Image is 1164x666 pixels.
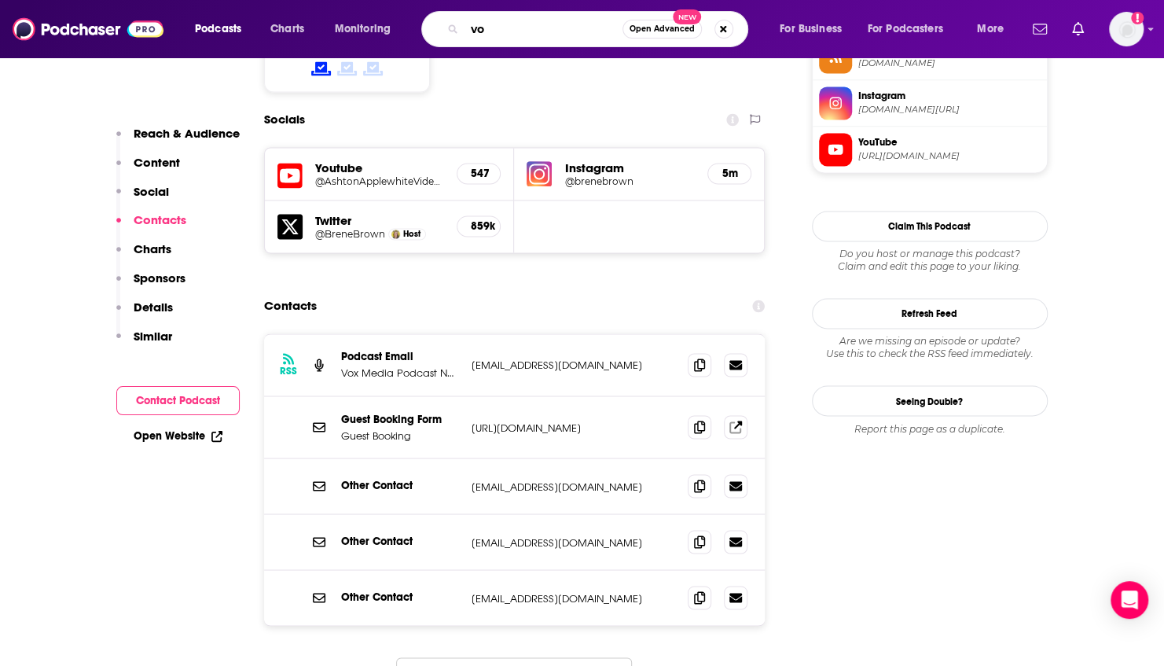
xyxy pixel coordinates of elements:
p: [EMAIL_ADDRESS][DOMAIN_NAME] [472,591,676,605]
h5: Youtube [315,160,445,175]
p: [EMAIL_ADDRESS][DOMAIN_NAME] [472,359,676,372]
button: Contacts [116,212,186,241]
img: User Profile [1109,12,1144,46]
p: Guest Booking [341,429,459,442]
p: Other Contact [341,534,459,547]
div: Report this page as a duplicate. [812,422,1048,435]
button: Refresh Feed [812,298,1048,329]
button: Sponsors [116,270,185,300]
span: New [673,9,701,24]
p: Podcast Email [341,350,459,363]
span: For Podcasters [868,18,943,40]
span: Logged in as WE_Broadcast1 [1109,12,1144,46]
button: Claim This Podcast [812,211,1048,241]
p: Similar [134,329,172,344]
a: Show notifications dropdown [1066,16,1090,42]
button: Show profile menu [1109,12,1144,46]
input: Search podcasts, credits, & more... [464,17,622,42]
button: open menu [857,17,966,42]
span: instagram.com/brenebrown [858,104,1041,116]
span: Charts [270,18,304,40]
p: [URL][DOMAIN_NAME] [472,421,676,434]
h3: RSS [280,365,297,377]
div: Are we missing an episode or update? Use this to check the RSS feed immediately. [812,335,1048,360]
button: Social [116,184,169,213]
span: Podcasts [195,18,241,40]
span: YouTube [858,135,1041,149]
button: open menu [769,17,861,42]
a: Instagram[DOMAIN_NAME][URL] [819,86,1041,120]
span: Open Advanced [630,25,695,33]
a: Charts [260,17,314,42]
p: [EMAIL_ADDRESS][DOMAIN_NAME] [472,535,676,549]
a: Open Website [134,429,222,443]
p: Content [134,155,180,170]
p: Social [134,184,169,199]
button: Charts [116,241,171,270]
span: https://www.youtube.com/@AshtonApplewhiteVideos [858,150,1041,162]
button: Content [116,155,180,184]
span: Monitoring [335,18,391,40]
a: @brenebrown [564,175,695,187]
img: iconImage [527,161,552,186]
button: Reach & Audience [116,126,240,155]
p: Reach & Audience [134,126,240,141]
svg: Add a profile image [1131,12,1144,24]
span: feeds.megaphone.fm [858,57,1041,69]
a: @BreneBrown [315,228,385,240]
p: Other Contact [341,478,459,491]
a: YouTube[URL][DOMAIN_NAME] [819,133,1041,166]
div: Search podcasts, credits, & more... [436,11,763,47]
button: open menu [184,17,262,42]
span: For Business [780,18,842,40]
button: Contact Podcast [116,386,240,415]
a: Show notifications dropdown [1026,16,1053,42]
p: Details [134,300,173,315]
p: Sponsors [134,270,185,285]
button: open menu [324,17,411,42]
span: More [977,18,1004,40]
h5: Instagram [564,160,695,175]
a: Seeing Double? [812,385,1048,416]
span: Do you host or manage this podcast? [812,248,1048,260]
img: Podchaser - Follow, Share and Rate Podcasts [13,14,163,44]
div: Claim and edit this page to your liking. [812,248,1048,273]
h5: Twitter [315,213,445,228]
button: Open AdvancedNew [622,20,702,39]
p: Other Contact [341,590,459,603]
span: Host [403,229,420,239]
p: Charts [134,241,171,256]
p: [EMAIL_ADDRESS][DOMAIN_NAME] [472,480,676,493]
p: Guest Booking Form [341,412,459,425]
button: Details [116,300,173,329]
span: Instagram [858,89,1041,103]
h2: Socials [264,105,305,134]
h5: 859k [470,219,487,233]
div: Open Intercom Messenger [1111,581,1148,619]
img: Brené Brown [391,230,400,238]
h5: 5m [721,167,738,180]
h5: 547 [470,167,487,180]
a: @AshtonApplewhiteVideos [315,175,445,187]
p: Vox Media Podcast Network [341,366,459,380]
button: open menu [966,17,1023,42]
button: Similar [116,329,172,358]
p: Contacts [134,212,186,227]
h2: Contacts [264,291,317,321]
